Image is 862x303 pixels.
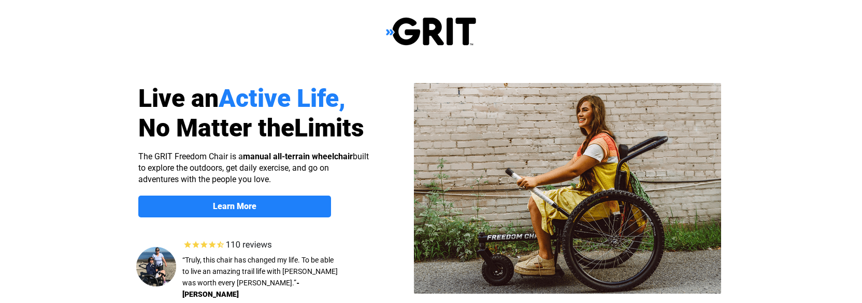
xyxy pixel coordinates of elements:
span: No Matter the [138,113,294,143]
span: Limits [294,113,364,143]
span: Active Life, [219,84,346,113]
span: “Truly, this chair has changed my life. To be able to live an amazing trail life with [PERSON_NAM... [182,256,338,287]
span: The GRIT Freedom Chair is a built to explore the outdoors, get daily exercise, and go on adventur... [138,151,369,184]
span: Live an [138,84,219,113]
strong: Learn More [213,201,256,211]
strong: manual all-terrain wheelchair [243,151,353,161]
a: Learn More [138,196,331,217]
